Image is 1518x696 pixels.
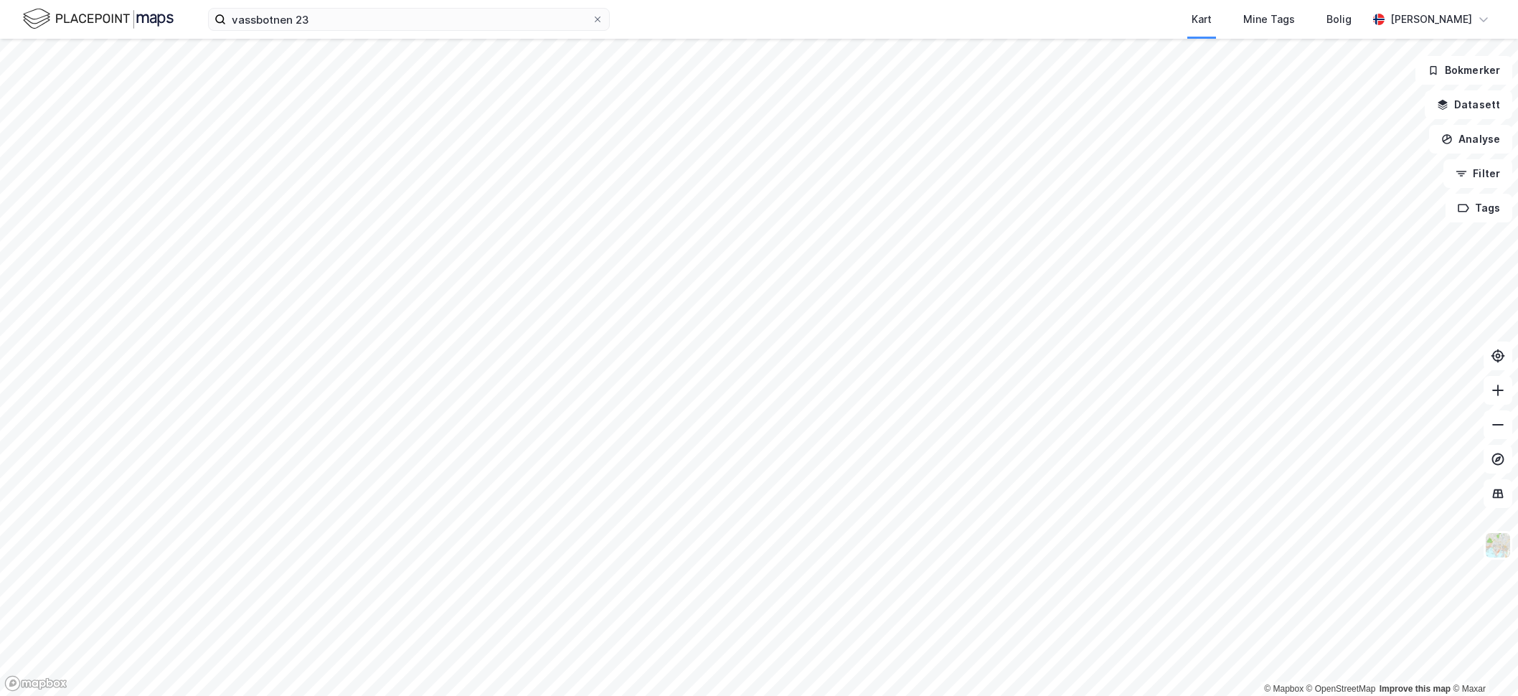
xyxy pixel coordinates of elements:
div: Kontrollprogram for chat [1446,627,1518,696]
button: Filter [1443,159,1512,188]
img: Z [1484,532,1512,559]
iframe: Chat Widget [1446,627,1518,696]
a: Mapbox homepage [4,675,67,692]
a: OpenStreetMap [1306,684,1376,694]
a: Mapbox [1264,684,1303,694]
div: Kart [1192,11,1212,28]
div: Bolig [1326,11,1352,28]
button: Analyse [1429,125,1512,154]
div: Mine Tags [1243,11,1295,28]
a: Improve this map [1380,684,1451,694]
button: Tags [1446,194,1512,222]
input: Søk på adresse, matrikkel, gårdeiere, leietakere eller personer [226,9,592,30]
button: Bokmerker [1415,56,1512,85]
img: logo.f888ab2527a4732fd821a326f86c7f29.svg [23,6,174,32]
div: [PERSON_NAME] [1390,11,1472,28]
button: Datasett [1425,90,1512,119]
